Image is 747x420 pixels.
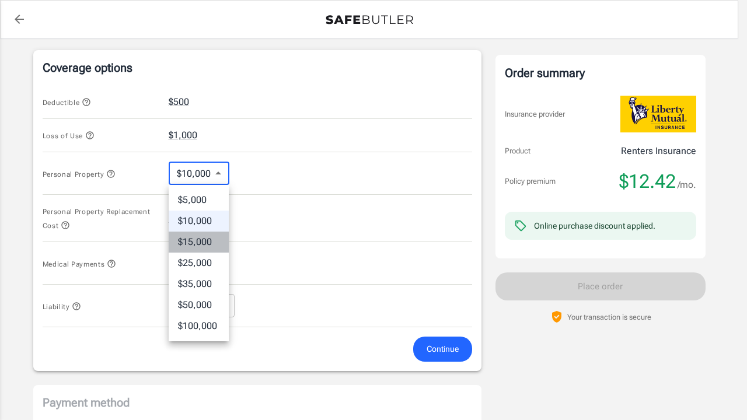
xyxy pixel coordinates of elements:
[169,316,229,337] li: $100,000
[169,211,229,232] li: $10,000
[169,274,229,295] li: $35,000
[169,190,229,211] li: $5,000
[169,232,229,253] li: $15,000
[169,253,229,274] li: $25,000
[169,295,229,316] li: $50,000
